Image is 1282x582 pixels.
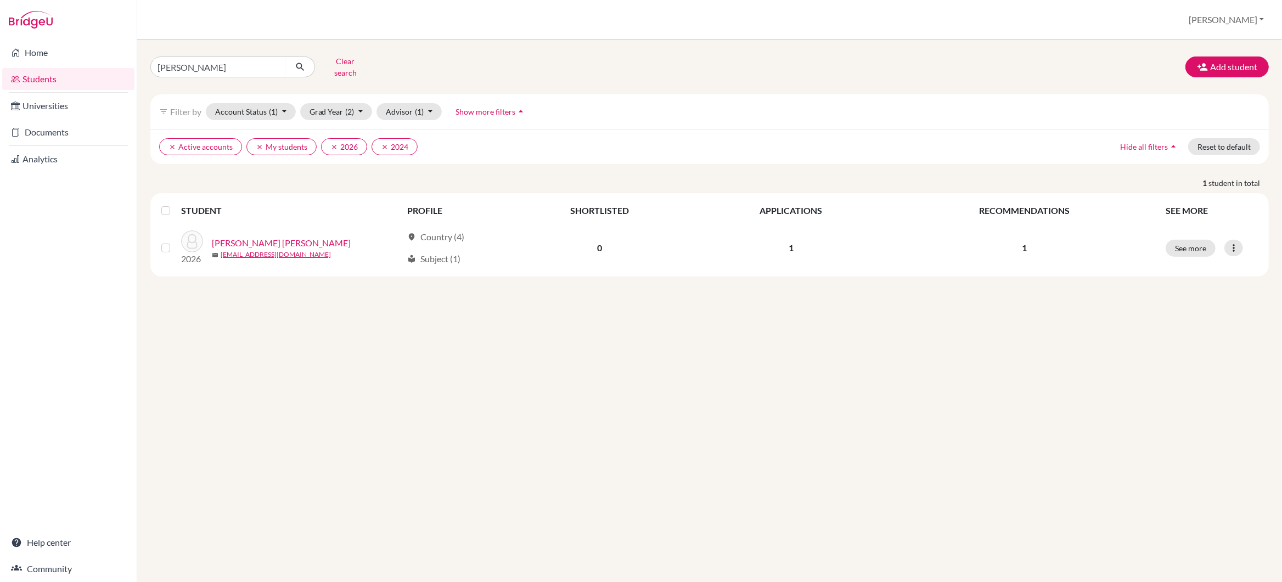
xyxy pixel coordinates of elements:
span: (1) [269,107,278,116]
i: filter_list [159,107,168,116]
strong: 1 [1202,177,1208,189]
a: [EMAIL_ADDRESS][DOMAIN_NAME] [221,250,331,259]
button: Account Status(1) [206,103,296,120]
button: clearMy students [246,138,317,155]
td: 1 [693,224,890,272]
a: Analytics [2,148,134,170]
span: Show more filters [456,107,515,116]
a: Home [2,42,134,64]
th: APPLICATIONS [693,197,890,224]
i: clear [381,143,389,151]
button: clear2026 [321,138,367,155]
img: Bridge-U [9,11,53,29]
i: clear [168,143,176,151]
button: See more [1166,240,1216,257]
div: Country (4) [407,230,464,244]
button: Hide all filtersarrow_drop_up [1111,138,1188,155]
p: 2026 [181,252,203,265]
i: arrow_drop_up [515,106,526,117]
button: Clear search [315,53,376,81]
span: local_library [407,255,416,263]
th: STUDENT [181,197,401,224]
a: Students [2,68,134,90]
span: Hide all filters [1120,142,1168,151]
span: (1) [415,107,424,116]
a: Documents [2,121,134,143]
i: clear [330,143,338,151]
th: RECOMMENDATIONS [890,197,1159,224]
div: Subject (1) [407,252,460,265]
i: arrow_drop_up [1168,141,1179,152]
span: (2) [346,107,355,116]
th: PROFILE [401,197,506,224]
button: Add student [1185,56,1269,77]
p: 1 [896,241,1152,255]
i: clear [256,143,263,151]
a: Community [2,558,134,580]
button: clearActive accounts [159,138,242,155]
button: Show more filtersarrow_drop_up [446,103,536,120]
button: Grad Year(2) [300,103,373,120]
span: Filter by [170,106,201,117]
a: Universities [2,95,134,117]
button: Advisor(1) [376,103,442,120]
a: [PERSON_NAME] [PERSON_NAME] [212,236,351,250]
button: [PERSON_NAME] [1184,9,1269,30]
input: Find student by name... [150,56,286,77]
img: PITAMBARE, Charvi Avadhoot [181,230,203,252]
button: Reset to default [1188,138,1260,155]
th: SHORTLISTED [506,197,693,224]
button: clear2024 [372,138,418,155]
a: Help center [2,532,134,553]
span: mail [212,252,218,258]
td: 0 [506,224,693,272]
span: location_on [407,233,416,241]
th: SEE MORE [1159,197,1264,224]
span: student in total [1208,177,1269,189]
